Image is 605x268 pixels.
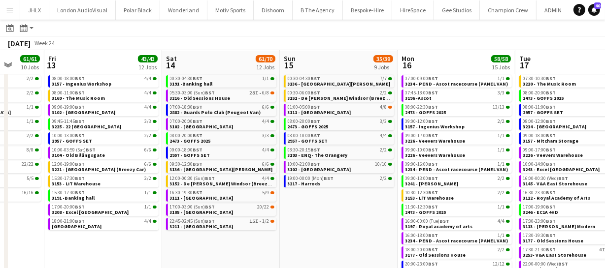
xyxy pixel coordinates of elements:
span: 40 [594,2,601,9]
button: JHLX [20,0,49,20]
button: Wonderland [160,0,207,20]
button: Motiv Sports [207,0,254,20]
button: Champion Crew [480,0,537,20]
button: B The Agency [293,0,343,20]
span: Week 24 [33,39,57,47]
button: HireSpace [392,0,434,20]
button: London AudioVisual [49,0,116,20]
button: Bespoke-Hire [343,0,392,20]
a: 40 [588,4,600,16]
button: Gee Studios [434,0,480,20]
button: ADMIN [537,0,570,20]
div: [DATE] [8,38,31,48]
button: Dishoom [254,0,293,20]
button: Polar Black [116,0,160,20]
